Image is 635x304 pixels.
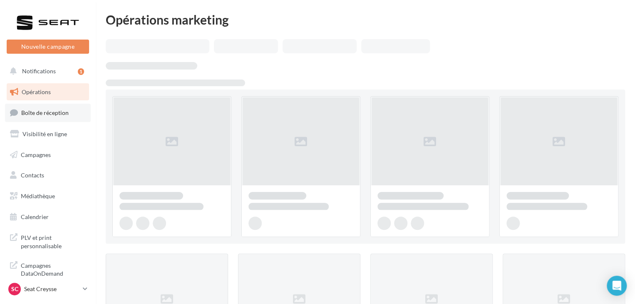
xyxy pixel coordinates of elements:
a: Médiathèque [5,187,91,205]
span: Visibilité en ligne [22,130,67,137]
button: Nouvelle campagne [7,40,89,54]
a: Calendrier [5,208,91,226]
span: PLV et print personnalisable [21,232,86,250]
div: Open Intercom Messenger [607,276,627,296]
span: Campagnes DataOnDemand [21,260,86,278]
span: Boîte de réception [21,109,69,116]
div: Opérations marketing [106,13,625,26]
p: Seat Creysse [24,285,79,293]
span: Calendrier [21,213,49,220]
a: PLV et print personnalisable [5,229,91,253]
span: Notifications [22,67,56,75]
a: Boîte de réception [5,104,91,122]
div: 1 [78,68,84,75]
button: Notifications 1 [5,62,87,80]
span: Médiathèque [21,192,55,199]
span: Opérations [22,88,51,95]
span: SC [11,285,18,293]
a: SC Seat Creysse [7,281,89,297]
span: Contacts [21,172,44,179]
a: Campagnes DataOnDemand [5,257,91,281]
a: Visibilité en ligne [5,125,91,143]
span: Campagnes [21,151,51,158]
a: Opérations [5,83,91,101]
a: Contacts [5,167,91,184]
a: Campagnes [5,146,91,164]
